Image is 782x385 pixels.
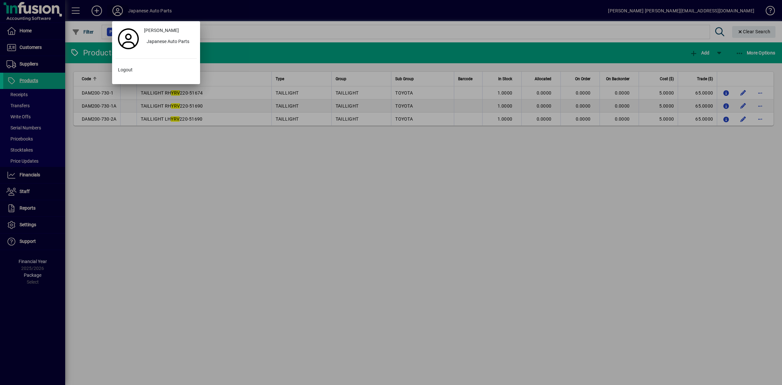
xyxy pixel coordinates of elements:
button: Logout [115,64,197,76]
span: Logout [118,67,133,73]
a: [PERSON_NAME] [141,24,197,36]
button: Japanese Auto Parts [141,36,197,48]
span: [PERSON_NAME] [144,27,179,34]
a: Profile [115,33,141,45]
